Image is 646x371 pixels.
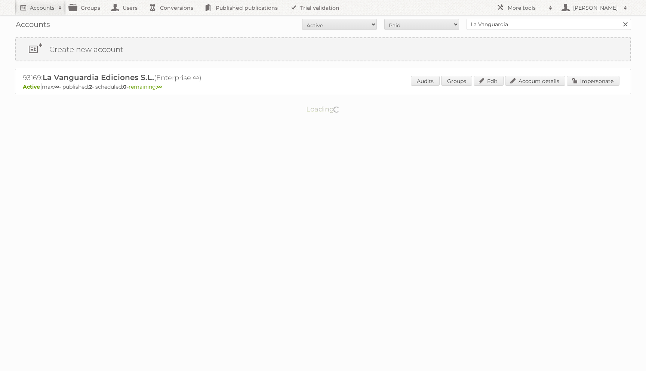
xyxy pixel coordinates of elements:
strong: 0 [123,83,127,90]
p: max: - published: - scheduled: - [23,83,623,90]
span: La Vanguardia Ediciones S.L. [43,73,154,82]
span: Active [23,83,42,90]
a: Account details [505,76,565,86]
a: Groups [441,76,472,86]
span: remaining: [129,83,162,90]
p: Loading [283,102,364,117]
strong: ∞ [157,83,162,90]
h2: 93169: (Enterprise ∞) [23,73,284,83]
a: Edit [474,76,504,86]
h2: More tools [508,4,545,12]
strong: ∞ [54,83,59,90]
h2: Accounts [30,4,55,12]
h2: [PERSON_NAME] [571,4,620,12]
a: Audits [411,76,440,86]
a: Impersonate [567,76,619,86]
a: Create new account [16,38,630,61]
strong: 2 [89,83,92,90]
